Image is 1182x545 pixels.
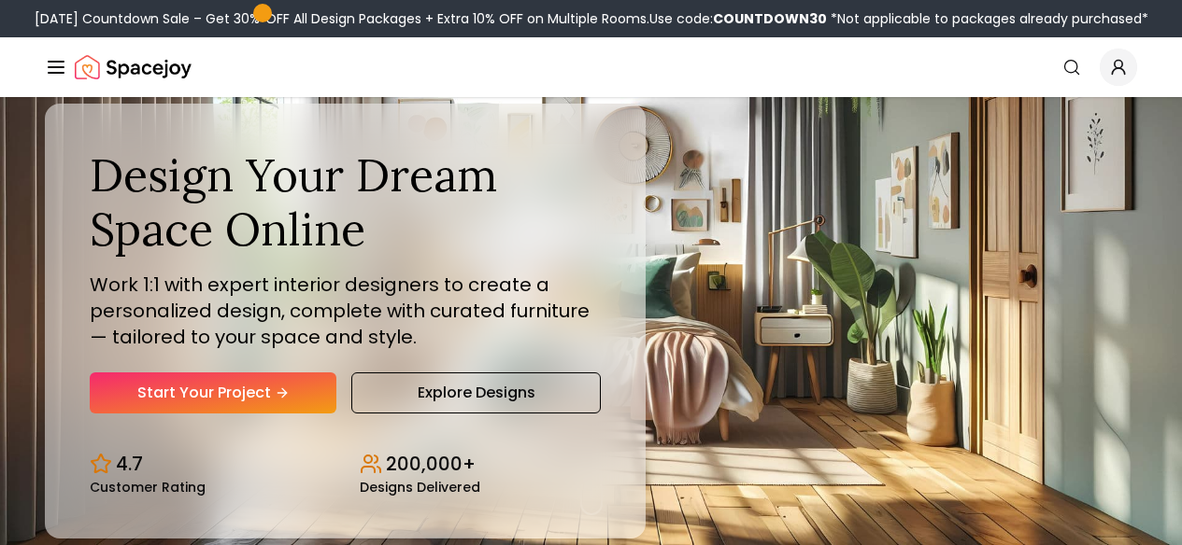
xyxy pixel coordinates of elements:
nav: Global [45,37,1137,97]
div: [DATE] Countdown Sale – Get 30% OFF All Design Packages + Extra 10% OFF on Multiple Rooms. [35,9,1148,28]
div: Design stats [90,436,601,494]
span: Use code: [649,9,827,28]
img: Spacejoy Logo [75,49,192,86]
a: Start Your Project [90,372,336,413]
p: 4.7 [116,451,143,477]
p: 200,000+ [386,451,476,477]
small: Designs Delivered [360,481,480,494]
span: *Not applicable to packages already purchased* [827,9,1148,28]
small: Customer Rating [90,481,206,494]
a: Explore Designs [351,372,600,413]
a: Spacejoy [75,49,192,86]
p: Work 1:1 with expert interior designers to create a personalized design, complete with curated fu... [90,272,601,350]
b: COUNTDOWN30 [713,9,827,28]
h1: Design Your Dream Space Online [90,148,601,256]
